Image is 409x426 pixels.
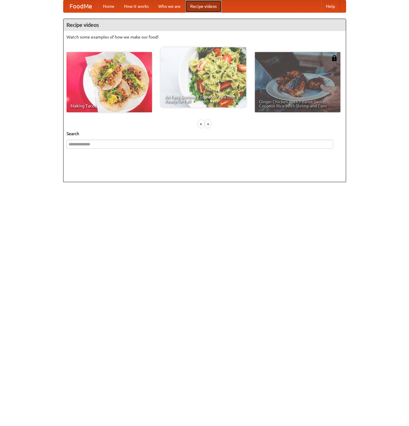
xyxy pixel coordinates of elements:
span: Making Tacos [71,104,148,108]
a: How it works [119,0,153,12]
h4: Recipe videos [64,19,346,31]
a: Home [98,0,119,12]
a: Making Tacos [67,52,152,112]
div: « [198,120,204,128]
p: Watch some examples of how we make our food! [67,34,343,40]
a: An Easy, Summery Tomato Pasta That's Ready for Fall [161,47,246,107]
img: 483408.png [331,55,337,61]
h5: Search [67,131,343,137]
a: FoodMe [64,0,98,12]
a: Who we are [153,0,185,12]
div: » [205,120,211,128]
a: Recipe videos [185,0,222,12]
span: An Easy, Summery Tomato Pasta That's Ready for Fall [165,95,242,103]
a: Help [321,0,340,12]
